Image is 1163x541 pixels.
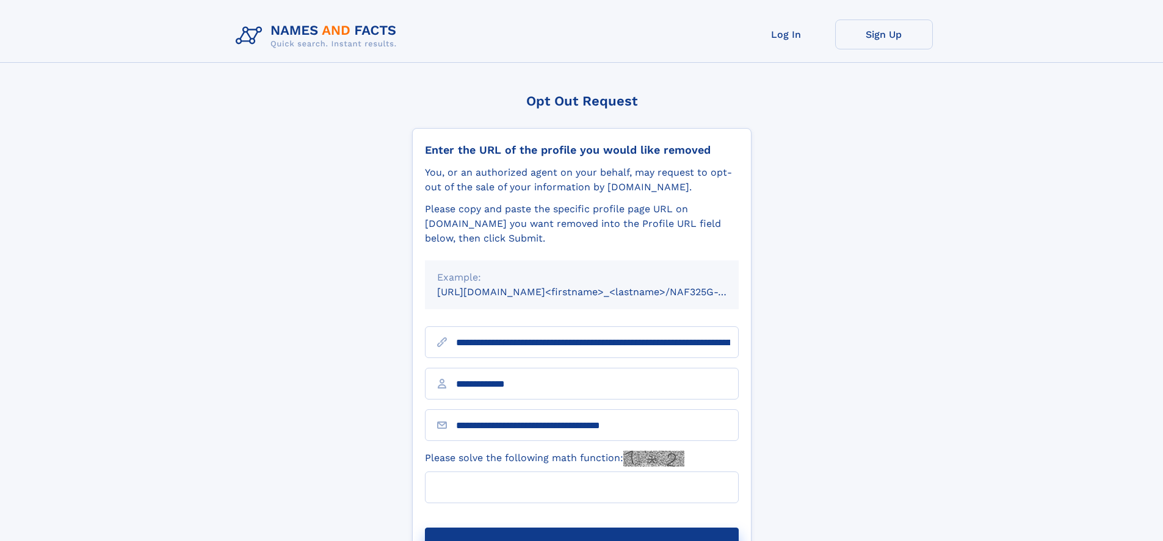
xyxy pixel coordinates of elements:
[835,20,933,49] a: Sign Up
[425,143,739,157] div: Enter the URL of the profile you would like removed
[231,20,407,52] img: Logo Names and Facts
[737,20,835,49] a: Log In
[425,165,739,195] div: You, or an authorized agent on your behalf, may request to opt-out of the sale of your informatio...
[437,270,726,285] div: Example:
[425,202,739,246] div: Please copy and paste the specific profile page URL on [DOMAIN_NAME] you want removed into the Pr...
[425,451,684,467] label: Please solve the following math function:
[412,93,752,109] div: Opt Out Request
[437,286,762,298] small: [URL][DOMAIN_NAME]<firstname>_<lastname>/NAF325G-xxxxxxxx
